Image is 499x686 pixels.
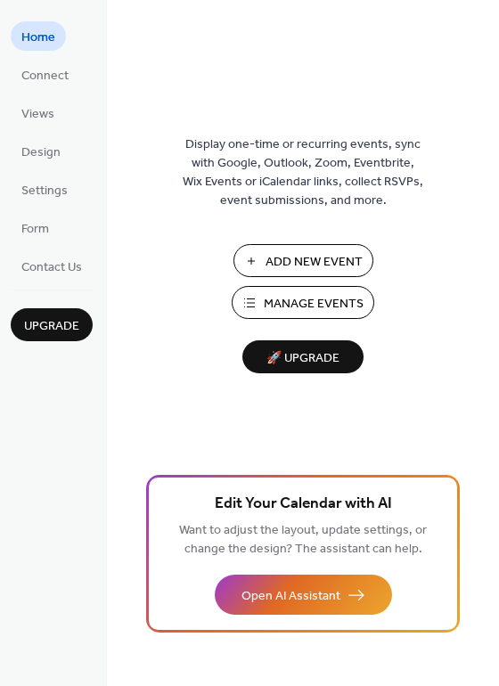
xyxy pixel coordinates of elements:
[232,286,374,319] button: Manage Events
[21,67,69,86] span: Connect
[11,213,60,242] a: Form
[264,295,364,314] span: Manage Events
[24,317,79,336] span: Upgrade
[266,253,363,272] span: Add New Event
[21,29,55,47] span: Home
[11,251,93,281] a: Contact Us
[215,492,392,517] span: Edit Your Calendar with AI
[11,175,78,204] a: Settings
[179,519,427,561] span: Want to adjust the layout, update settings, or change the design? The assistant can help.
[241,587,340,606] span: Open AI Assistant
[11,136,71,166] a: Design
[21,143,61,162] span: Design
[11,60,79,89] a: Connect
[21,182,68,200] span: Settings
[11,21,66,51] a: Home
[233,244,373,277] button: Add New Event
[11,98,65,127] a: Views
[21,220,49,239] span: Form
[21,105,54,124] span: Views
[21,258,82,277] span: Contact Us
[215,575,392,615] button: Open AI Assistant
[183,135,423,210] span: Display one-time or recurring events, sync with Google, Outlook, Zoom, Eventbrite, Wix Events or ...
[253,347,353,371] span: 🚀 Upgrade
[11,308,93,341] button: Upgrade
[242,340,364,373] button: 🚀 Upgrade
